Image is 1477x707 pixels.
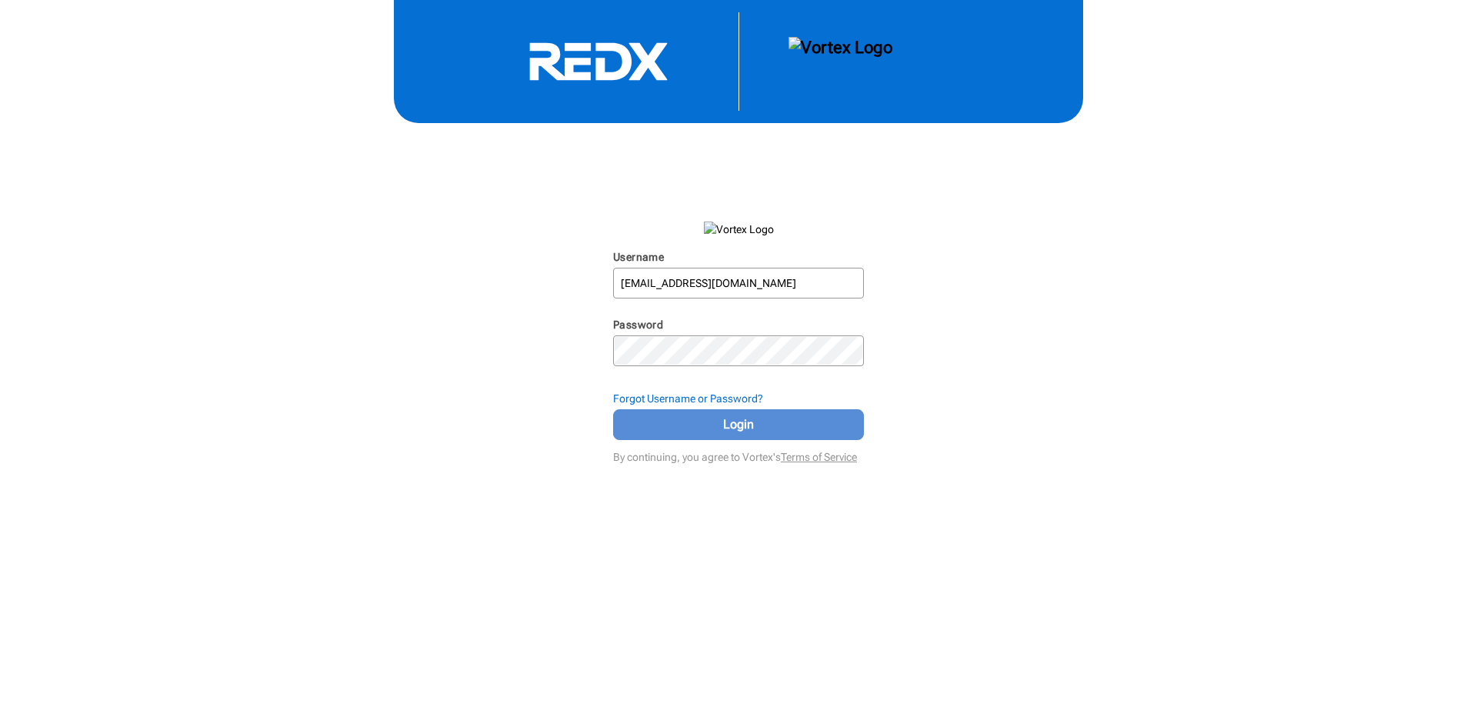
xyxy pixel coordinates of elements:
div: Forgot Username or Password? [613,391,864,406]
a: Terms of Service [781,451,857,463]
button: Login [613,409,864,440]
img: Vortex Logo [789,37,892,86]
svg: RedX Logo [483,42,714,82]
label: Password [613,318,663,331]
strong: Forgot Username or Password? [613,392,763,405]
label: Username [613,251,664,263]
img: Vortex Logo [704,222,774,237]
div: By continuing, you agree to Vortex's [613,443,864,465]
span: Login [632,415,845,434]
